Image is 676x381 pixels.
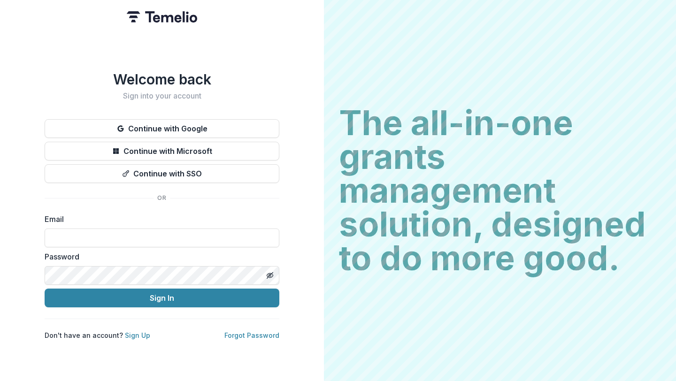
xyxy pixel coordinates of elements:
[127,11,197,23] img: Temelio
[45,164,279,183] button: Continue with SSO
[224,331,279,339] a: Forgot Password
[45,71,279,88] h1: Welcome back
[125,331,150,339] a: Sign Up
[45,330,150,340] p: Don't have an account?
[262,268,277,283] button: Toggle password visibility
[45,142,279,160] button: Continue with Microsoft
[45,119,279,138] button: Continue with Google
[45,251,274,262] label: Password
[45,213,274,225] label: Email
[45,289,279,307] button: Sign In
[45,91,279,100] h2: Sign into your account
